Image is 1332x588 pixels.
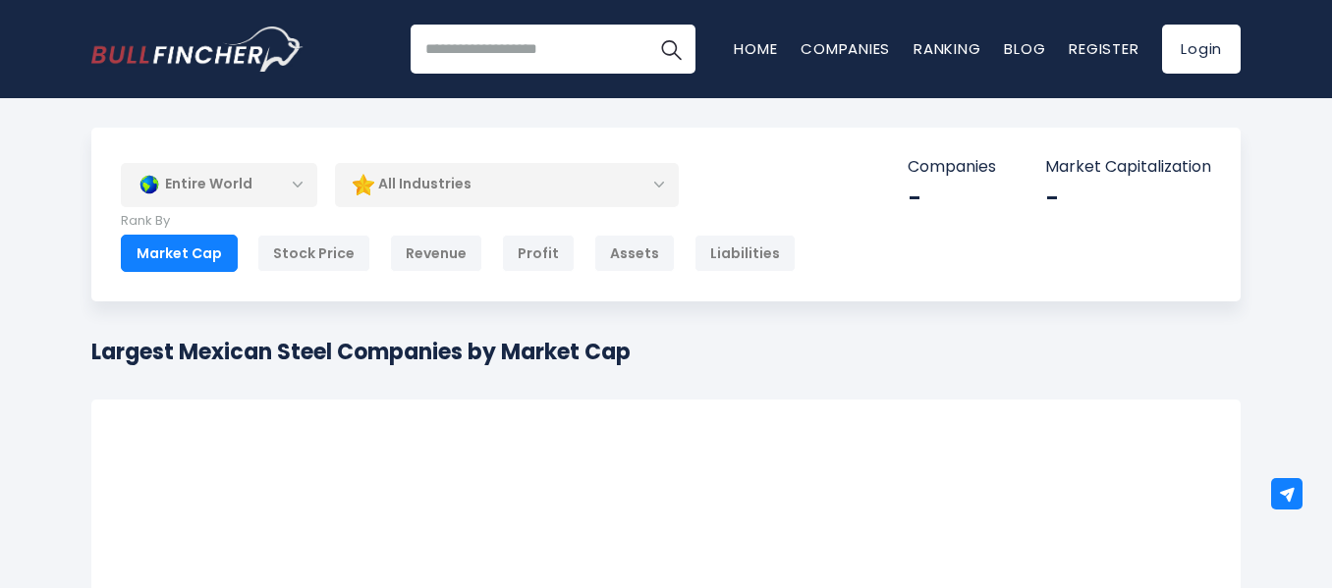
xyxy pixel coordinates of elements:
[1069,38,1138,59] a: Register
[91,27,304,72] img: Bullfincher logo
[646,25,695,74] button: Search
[734,38,777,59] a: Home
[1162,25,1241,74] a: Login
[694,235,796,272] div: Liabilities
[1045,183,1211,213] div: -
[121,213,796,230] p: Rank By
[914,38,980,59] a: Ranking
[257,235,370,272] div: Stock Price
[91,27,303,72] a: Go to homepage
[908,157,996,178] p: Companies
[121,162,317,207] div: Entire World
[390,235,482,272] div: Revenue
[502,235,575,272] div: Profit
[1004,38,1045,59] a: Blog
[1045,157,1211,178] p: Market Capitalization
[594,235,675,272] div: Assets
[121,235,238,272] div: Market Cap
[908,183,996,213] div: -
[91,336,631,368] h1: Largest Mexican Steel Companies by Market Cap
[801,38,890,59] a: Companies
[335,162,679,207] div: All Industries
